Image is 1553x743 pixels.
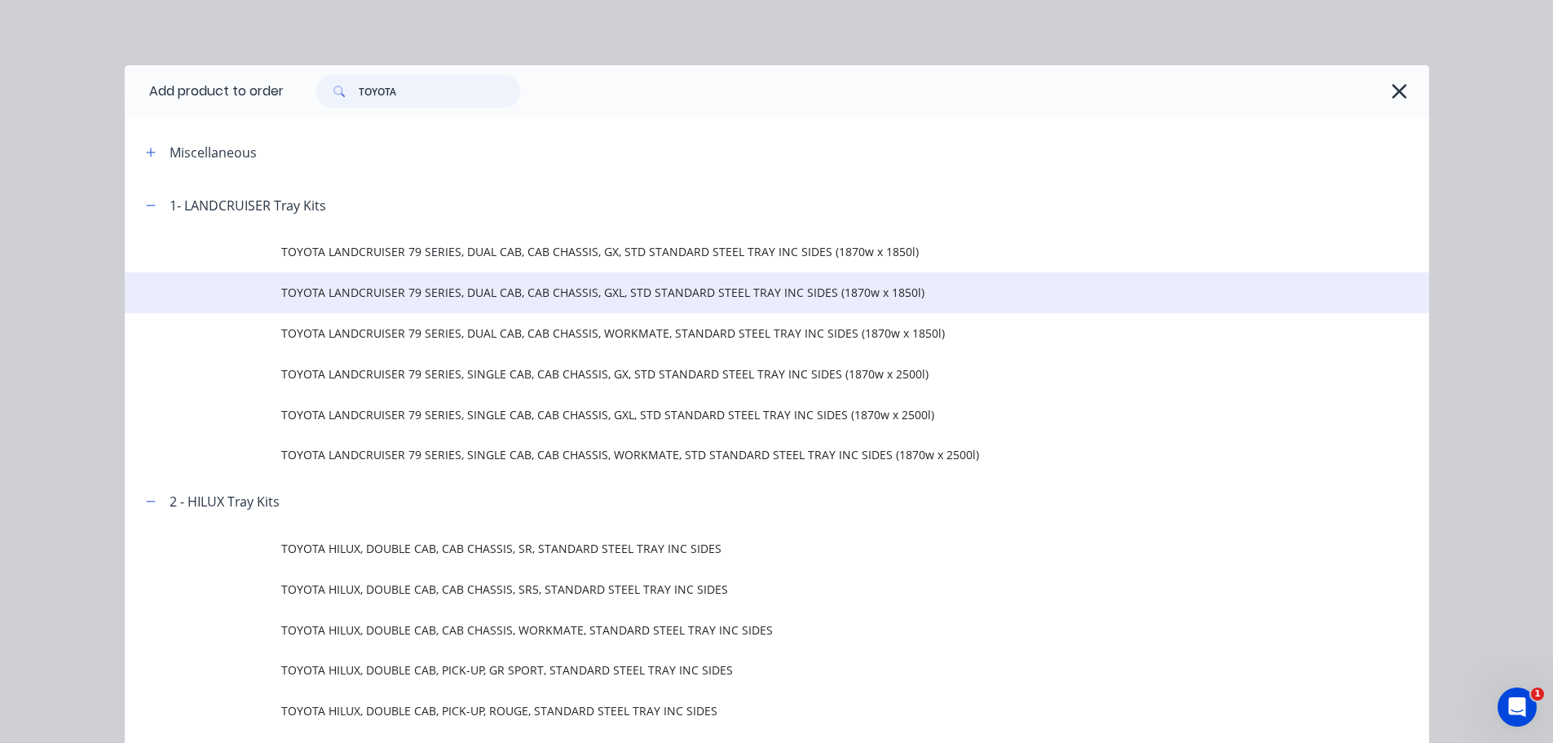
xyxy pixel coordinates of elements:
span: TOYOTA LANDCRUISER 79 SERIES, DUAL CAB, CAB CHASSIS, GXL, STD STANDARD STEEL TRAY INC SIDES (1870... [281,284,1199,301]
span: TOYOTA HILUX, DOUBLE CAB, PICK-UP, ROUGE, STANDARD STEEL TRAY INC SIDES [281,702,1199,719]
span: TOYOTA LANDCRUISER 79 SERIES, SINGLE CAB, CAB CHASSIS, GXL, STD STANDARD STEEL TRAY INC SIDES (18... [281,406,1199,423]
span: TOYOTA HILUX, DOUBLE CAB, CAB CHASSIS, WORKMATE, STANDARD STEEL TRAY INC SIDES [281,621,1199,639]
div: 2 - HILUX Tray Kits [170,492,280,511]
div: Add product to order [125,65,284,117]
span: TOYOTA LANDCRUISER 79 SERIES, SINGLE CAB, CAB CHASSIS, WORKMATE, STD STANDARD STEEL TRAY INC SIDE... [281,446,1199,463]
span: TOYOTA HILUX, DOUBLE CAB, PICK-UP, GR SPORT, STANDARD STEEL TRAY INC SIDES [281,661,1199,679]
span: TOYOTA LANDCRUISER 79 SERIES, DUAL CAB, CAB CHASSIS, GX, STD STANDARD STEEL TRAY INC SIDES (1870w... [281,243,1199,260]
span: TOYOTA LANDCRUISER 79 SERIES, SINGLE CAB, CAB CHASSIS, GX, STD STANDARD STEEL TRAY INC SIDES (187... [281,365,1199,383]
span: TOYOTA LANDCRUISER 79 SERIES, DUAL CAB, CAB CHASSIS, WORKMATE, STANDARD STEEL TRAY INC SIDES (187... [281,325,1199,342]
input: Search... [359,75,520,108]
span: 1 [1531,688,1544,701]
div: 1- LANDCRUISER Tray Kits [170,196,326,215]
div: Miscellaneous [170,143,257,162]
span: TOYOTA HILUX, DOUBLE CAB, CAB CHASSIS, SR5, STANDARD STEEL TRAY INC SIDES [281,581,1199,598]
iframe: Intercom live chat [1498,688,1537,727]
span: TOYOTA HILUX, DOUBLE CAB, CAB CHASSIS, SR, STANDARD STEEL TRAY INC SIDES [281,540,1199,557]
